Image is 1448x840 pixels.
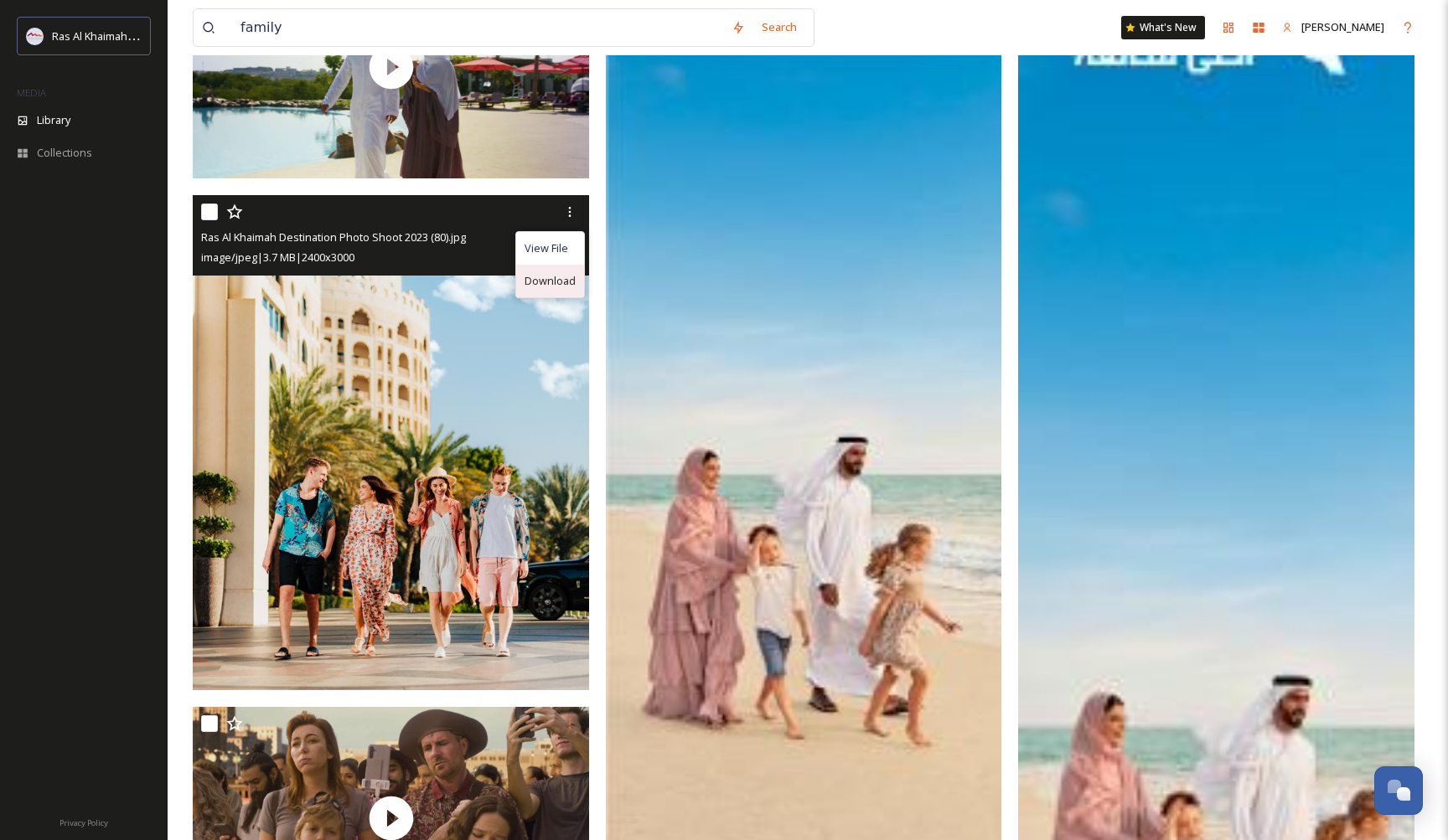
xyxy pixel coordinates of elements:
[525,273,576,289] span: Download
[52,28,289,44] span: Ras Al Khaimah Tourism Development Authority
[27,28,44,44] img: Logo_RAKTDA_RGB-01.png
[59,812,108,832] a: Privacy Policy
[753,11,805,44] div: Search
[37,145,92,161] span: Collections
[59,817,108,828] span: Privacy Policy
[37,112,70,128] span: Library
[1374,766,1423,815] button: Open Chat
[201,250,354,265] span: image/jpeg | 3.7 MB | 2400 x 3000
[1274,11,1393,44] a: [PERSON_NAME]
[232,9,723,46] input: Search your library
[525,240,568,256] span: View File
[201,229,466,245] span: Ras Al Khaimah Destination Photo Shoot 2023 (80).jpg
[17,86,46,99] span: MEDIA
[1301,19,1384,34] span: [PERSON_NAME]
[1121,16,1205,39] a: What's New
[193,195,589,690] img: Ras Al Khaimah Destination Photo Shoot 2023 (80).jpg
